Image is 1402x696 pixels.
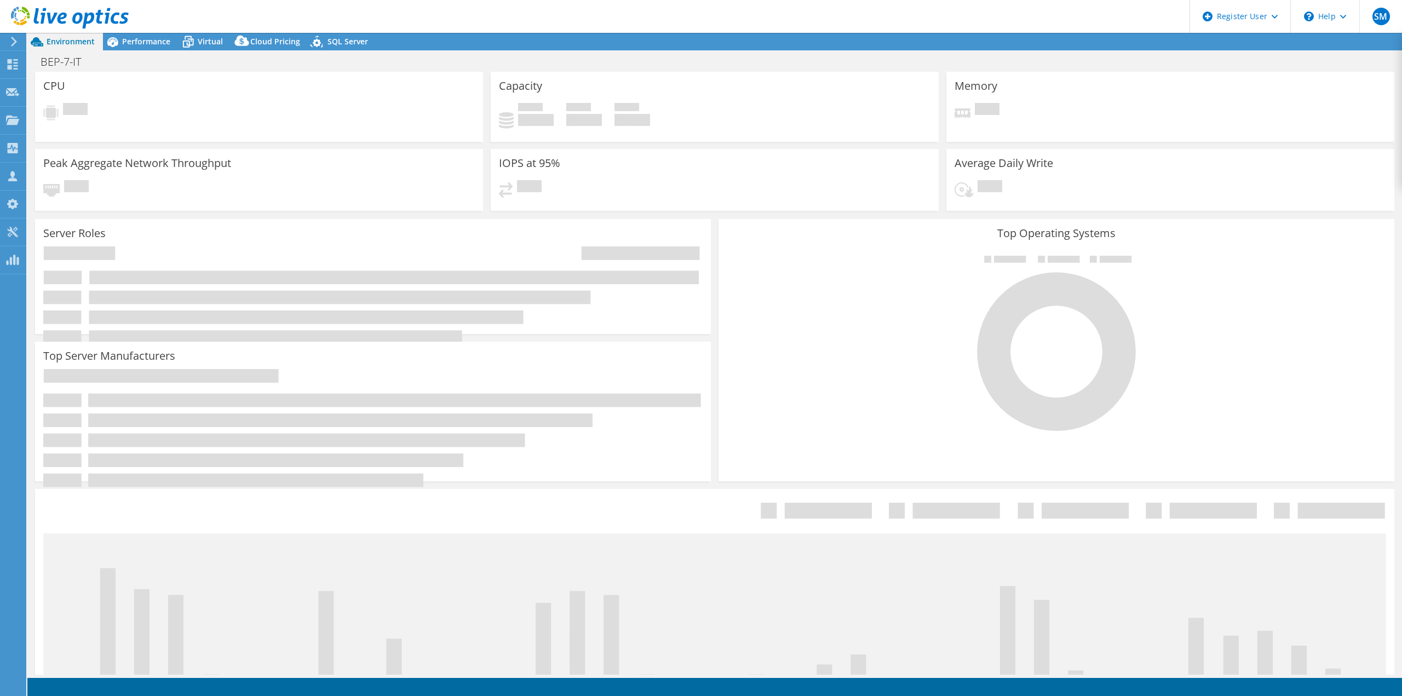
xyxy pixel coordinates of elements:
h3: Top Operating Systems [727,227,1386,239]
span: Performance [122,36,170,47]
span: Free [566,103,591,114]
h3: Capacity [499,80,542,92]
h3: Memory [955,80,997,92]
span: SQL Server [327,36,368,47]
span: Used [518,103,543,114]
span: Pending [517,180,542,195]
h3: IOPS at 95% [499,157,560,169]
h3: CPU [43,80,65,92]
span: Pending [975,103,999,118]
h3: Server Roles [43,227,106,239]
svg: \n [1304,11,1314,21]
span: Pending [978,180,1002,195]
h3: Top Server Manufacturers [43,350,175,362]
h4: 0 GiB [614,114,650,126]
h3: Peak Aggregate Network Throughput [43,157,231,169]
h4: 0 GiB [518,114,554,126]
h3: Average Daily Write [955,157,1053,169]
span: Pending [63,103,88,118]
span: Cloud Pricing [250,36,300,47]
h4: 0 GiB [566,114,602,126]
span: Virtual [198,36,223,47]
span: Environment [47,36,95,47]
span: SM [1372,8,1390,25]
span: Pending [64,180,89,195]
span: Total [614,103,639,114]
h1: BEP-7-IT [36,56,98,68]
